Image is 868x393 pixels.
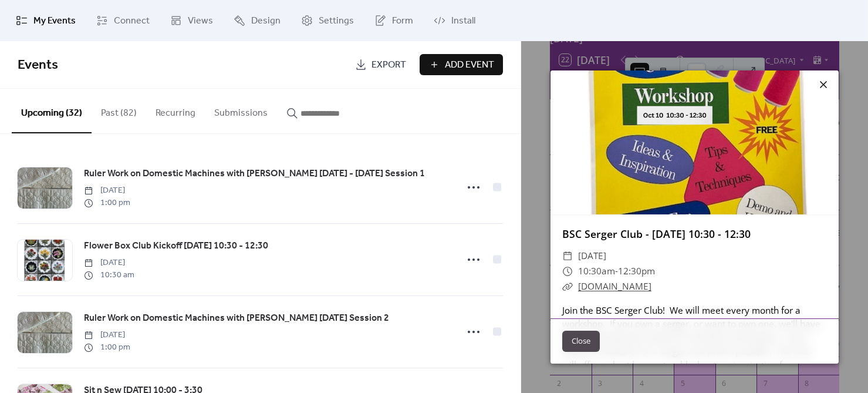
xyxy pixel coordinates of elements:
span: Design [251,14,281,28]
span: 1:00 pm [84,341,130,354]
button: Upcoming (32) [12,89,92,133]
span: [DATE] [84,257,134,269]
span: Ruler Work on Domestic Machines with [PERSON_NAME] [DATE] Session 2 [84,311,389,325]
a: Ruler Work on Domestic Machines with [PERSON_NAME] [DATE] Session 2 [84,311,389,326]
span: [DATE] [84,329,130,341]
div: ​ [562,264,573,279]
span: Views [188,14,213,28]
span: 10:30am [578,265,615,277]
a: Design [225,5,289,36]
span: Add Event [445,58,494,72]
a: BSC Serger Club - [DATE] 10:30 - 12:30 [562,227,751,241]
a: Settings [292,5,363,36]
button: Past (82) [92,89,146,132]
span: Settings [319,14,354,28]
button: Recurring [146,89,205,132]
span: Install [451,14,475,28]
a: Flower Box Club Kickoff [DATE] 10:30 - 12:30 [84,239,268,254]
span: My Events [33,14,76,28]
a: My Events [7,5,85,36]
span: 12:30pm [618,265,655,277]
button: Add Event [420,54,503,75]
span: Flower Box Club Kickoff [DATE] 10:30 - 12:30 [84,239,268,253]
span: [DATE] [578,248,606,264]
span: Form [392,14,413,28]
span: 10:30 am [84,269,134,281]
a: Ruler Work on Domestic Machines with [PERSON_NAME] [DATE] - [DATE] Session 1 [84,166,425,182]
a: Views [161,5,222,36]
div: ​ [562,248,573,264]
a: Connect [87,5,158,36]
button: Close [562,331,600,352]
span: Events [18,52,58,78]
a: Install [425,5,484,36]
span: [DATE] [84,184,130,197]
span: 1:00 pm [84,197,130,209]
a: Form [366,5,422,36]
span: - [615,265,618,277]
div: ​ [562,279,573,294]
span: Export [371,58,406,72]
span: Ruler Work on Domestic Machines with [PERSON_NAME] [DATE] - [DATE] Session 1 [84,167,425,181]
a: Export [346,54,415,75]
span: Connect [114,14,150,28]
button: Submissions [205,89,277,132]
a: [DOMAIN_NAME] [578,280,651,293]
